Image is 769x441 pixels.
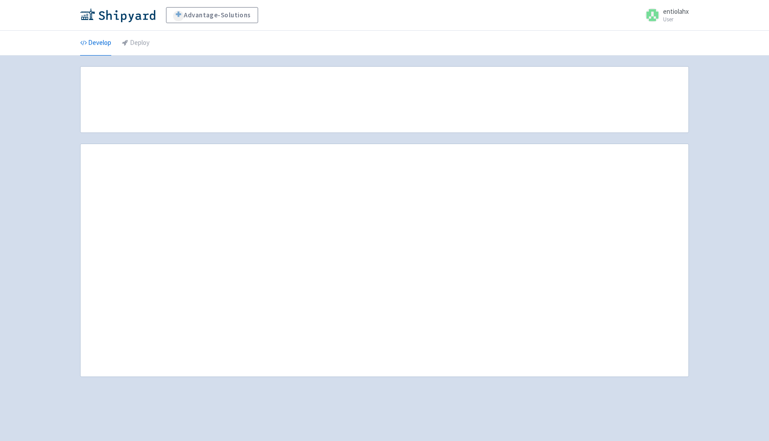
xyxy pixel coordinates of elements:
[166,7,258,23] a: Advantage-Solutions
[663,16,689,22] small: User
[80,31,111,56] a: Develop
[80,8,155,22] img: Shipyard logo
[122,31,150,56] a: Deploy
[640,8,689,22] a: entiolahx User
[663,7,689,16] span: entiolahx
